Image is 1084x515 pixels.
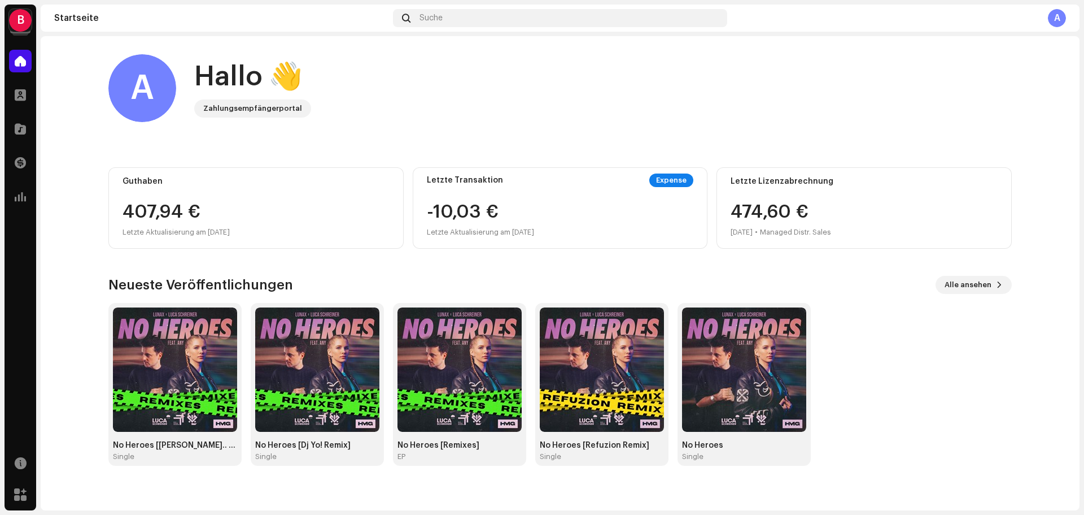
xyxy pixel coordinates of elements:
[945,274,991,296] span: Alle ansehen
[682,441,806,450] div: No Heroes
[731,177,998,186] div: Letzte Lizenzabrechnung
[397,452,405,461] div: EP
[113,308,237,432] img: e9a1421e-0160-4968-8c87-86d3bea4a0d6
[108,276,293,294] h3: Neueste Veröffentlichungen
[203,102,302,115] div: Zahlungsempfängerportal
[397,308,522,432] img: 7af5b76c-7d0a-4036-997a-b0f1c8777ee2
[427,176,503,185] div: Letzte Transaktion
[755,226,758,239] div: •
[123,177,390,186] div: Guthaben
[716,167,1012,249] re-o-card-value: Letzte Lizenzabrechnung
[108,167,404,249] re-o-card-value: Guthaben
[731,226,753,239] div: [DATE]
[682,452,703,461] div: Single
[1048,9,1066,27] div: A
[682,308,806,432] img: f5eb9a97-f6aa-43a1-8305-5bb55da26cfa
[9,9,32,32] div: B
[540,441,664,450] div: No Heroes [Refuzion Remix]
[540,452,561,461] div: Single
[427,226,534,239] div: Letzte Aktualisierung am [DATE]
[113,452,134,461] div: Single
[108,54,176,122] div: A
[419,14,443,23] span: Suche
[397,441,522,450] div: No Heroes [Remixes]
[255,452,277,461] div: Single
[760,226,831,239] div: Managed Distr. Sales
[194,59,311,95] div: Hallo 👋
[54,14,388,23] div: Startseite
[113,441,237,450] div: No Heroes [[PERSON_NAME].. Remix]
[649,174,693,187] div: Expense
[255,308,379,432] img: 4999f783-9a06-4ed3-b669-9fd954665686
[540,308,664,432] img: 3679219d-ab9d-4df9-925c-bf54d377bdb1
[123,226,390,239] div: Letzte Aktualisierung am [DATE]
[936,276,1012,294] button: Alle ansehen
[255,441,379,450] div: No Heroes [Dj Yo! Remix]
